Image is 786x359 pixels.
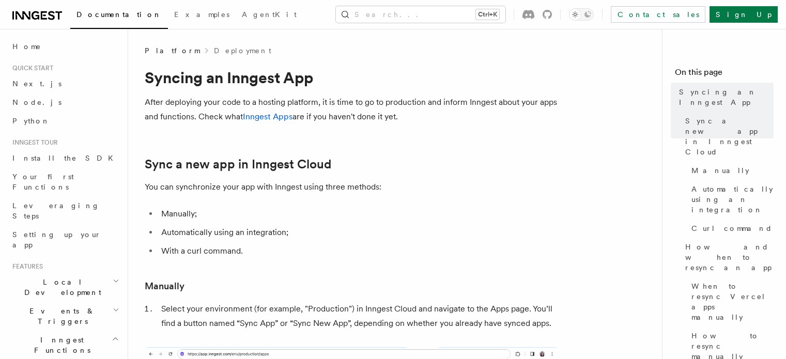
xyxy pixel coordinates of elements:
[710,6,778,23] a: Sign Up
[8,167,121,196] a: Your first Functions
[675,83,774,112] a: Syncing an Inngest App
[687,277,774,326] a: When to resync Vercel apps manually
[8,93,121,112] a: Node.js
[174,10,229,19] span: Examples
[12,173,74,191] span: Your first Functions
[687,219,774,238] a: Curl command
[691,281,774,322] span: When to resync Vercel apps manually
[691,223,773,233] span: Curl command
[242,10,297,19] span: AgentKit
[8,225,121,254] a: Setting up your app
[12,41,41,52] span: Home
[12,117,50,125] span: Python
[476,9,499,20] kbd: Ctrl+K
[8,335,112,355] span: Inngest Functions
[687,161,774,180] a: Manually
[145,45,199,56] span: Platform
[158,207,558,221] li: Manually;
[8,74,121,93] a: Next.js
[679,87,774,107] span: Syncing an Inngest App
[76,10,162,19] span: Documentation
[12,98,61,106] span: Node.js
[12,80,61,88] span: Next.js
[8,37,121,56] a: Home
[145,157,331,171] a: Sync a new app in Inngest Cloud
[8,302,121,331] button: Events & Triggers
[70,3,168,29] a: Documentation
[8,112,121,130] a: Python
[12,230,101,249] span: Setting up your app
[145,95,558,124] p: After deploying your code to a hosting platform, it is time to go to production and inform Innges...
[8,196,121,225] a: Leveraging Steps
[8,306,113,326] span: Events & Triggers
[681,238,774,277] a: How and when to resync an app
[691,184,774,215] span: Automatically using an integration
[569,8,594,21] button: Toggle dark mode
[145,68,558,87] h1: Syncing an Inngest App
[145,279,184,293] a: Manually
[691,165,749,176] span: Manually
[8,138,58,147] span: Inngest tour
[243,112,292,121] a: Inngest Apps
[8,262,43,271] span: Features
[675,66,774,83] h4: On this page
[158,225,558,240] li: Automatically using an integration;
[214,45,271,56] a: Deployment
[158,244,558,258] li: With a curl command.
[687,180,774,219] a: Automatically using an integration
[158,302,558,331] li: Select your environment (for example, "Production") in Inngest Cloud and navigate to the Apps pag...
[685,116,774,157] span: Sync a new app in Inngest Cloud
[336,6,505,23] button: Search...Ctrl+K
[8,64,53,72] span: Quick start
[168,3,236,28] a: Examples
[8,149,121,167] a: Install the SDK
[681,112,774,161] a: Sync a new app in Inngest Cloud
[8,273,121,302] button: Local Development
[236,3,303,28] a: AgentKit
[685,242,774,273] span: How and when to resync an app
[12,201,100,220] span: Leveraging Steps
[611,6,705,23] a: Contact sales
[145,180,558,194] p: You can synchronize your app with Inngest using three methods:
[12,154,119,162] span: Install the SDK
[8,277,113,298] span: Local Development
